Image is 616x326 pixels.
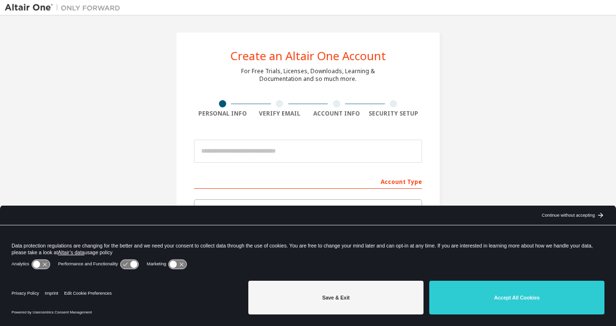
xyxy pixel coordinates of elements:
[5,3,125,13] img: Altair One
[365,110,423,117] div: Security Setup
[241,67,375,83] div: For Free Trials, Licenses, Downloads, Learning & Documentation and so much more.
[194,110,251,117] div: Personal Info
[231,50,386,62] div: Create an Altair One Account
[194,173,422,189] div: Account Type
[308,110,365,117] div: Account Info
[251,110,308,117] div: Verify Email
